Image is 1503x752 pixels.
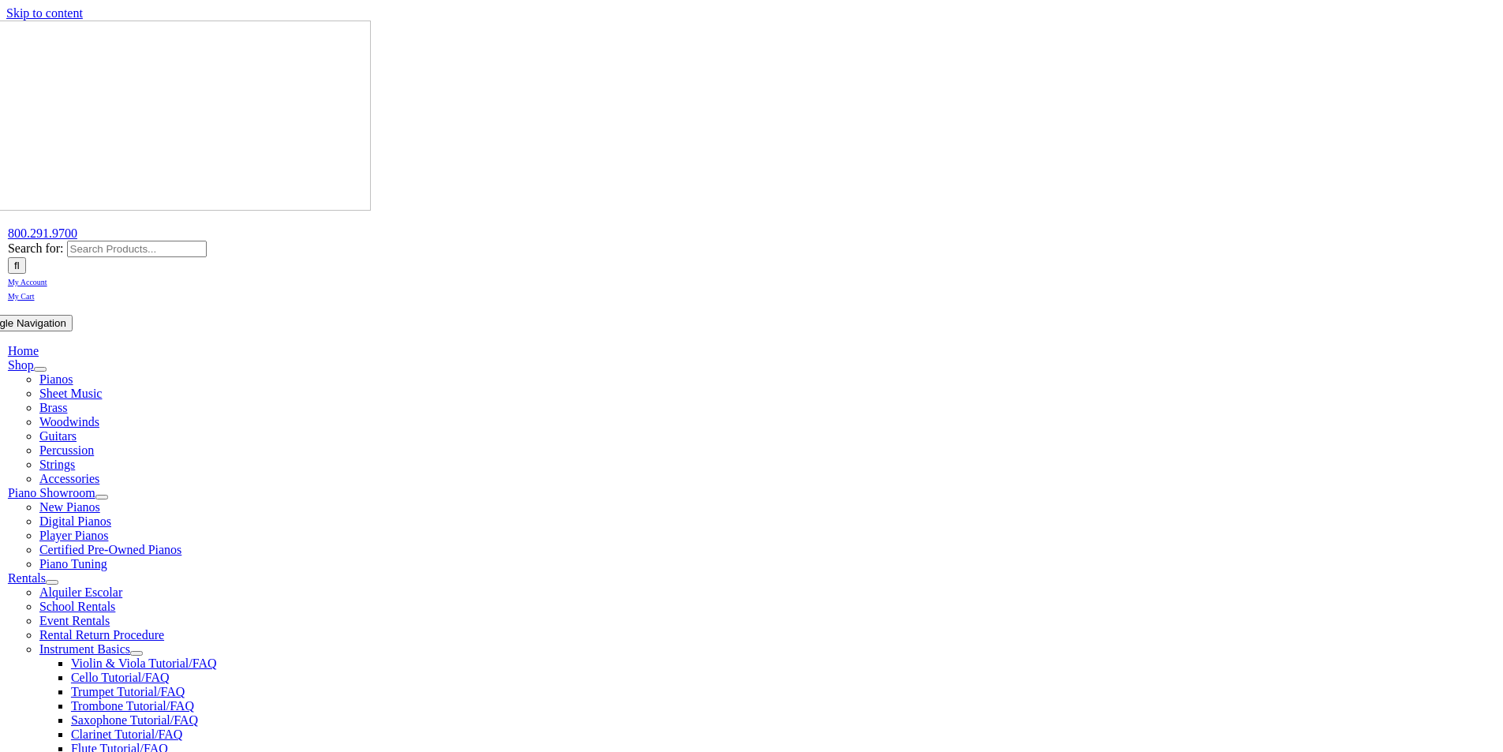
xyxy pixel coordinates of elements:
span: My Cart [8,292,35,301]
a: Player Pianos [39,529,109,542]
a: My Cart [8,288,35,301]
a: Digital Pianos [39,514,111,528]
button: Open submenu of Rentals [46,580,58,585]
a: Accessories [39,472,99,485]
a: Event Rentals [39,614,110,627]
a: Violin & Viola Tutorial/FAQ [71,657,217,670]
a: Shop [8,358,34,372]
button: Open submenu of Instrument Basics [130,651,143,656]
a: Brass [39,401,68,414]
span: Search for: [8,241,64,255]
span: My Account [8,278,47,286]
a: Cello Tutorial/FAQ [71,671,170,684]
a: Rental Return Procedure [39,628,164,642]
a: School Rentals [39,600,115,613]
a: New Pianos [39,500,100,514]
a: Piano Tuning [39,557,107,571]
a: Sheet Music [39,387,103,400]
a: Skip to content [6,6,83,20]
button: Open submenu of Shop [34,367,47,372]
a: Trumpet Tutorial/FAQ [71,685,185,698]
input: Search Products... [67,241,207,257]
a: 800.291.9700 [8,226,77,240]
a: Clarinet Tutorial/FAQ [71,728,183,741]
a: Piano Showroom [8,486,95,499]
a: Guitars [39,429,77,443]
a: Home [8,344,39,357]
a: Instrument Basics [39,642,130,656]
a: Strings [39,458,75,471]
button: Open submenu of Piano Showroom [95,495,108,499]
a: Percussion [39,443,94,457]
a: Pianos [39,372,73,386]
a: Woodwinds [39,415,99,428]
a: Certified Pre-Owned Pianos [39,543,181,556]
a: Trombone Tutorial/FAQ [71,699,194,713]
a: Saxophone Tutorial/FAQ [71,713,198,727]
input: Search [8,257,26,274]
a: Rentals [8,571,46,585]
a: My Account [8,274,47,287]
a: Alquiler Escolar [39,586,122,599]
